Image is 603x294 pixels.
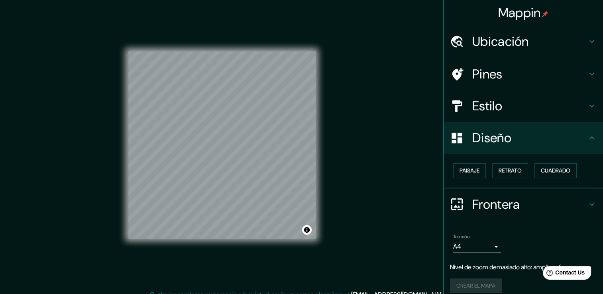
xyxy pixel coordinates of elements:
[472,196,587,212] h4: Frontera
[542,11,548,17] img: pin-icon.png
[499,166,522,176] font: Retrato
[492,163,528,178] button: Retrato
[532,263,594,285] iframe: Help widget launcher
[498,4,541,21] font: Mappin
[444,188,603,220] div: Frontera
[444,122,603,154] div: Diseño
[444,25,603,57] div: Ubicación
[472,66,587,82] h4: Pines
[453,163,486,178] button: Paisaje
[444,58,603,90] div: Pines
[534,163,577,178] button: Cuadrado
[472,130,587,146] h4: Diseño
[128,51,316,239] canvas: Mapa
[450,263,597,272] p: Nivel de zoom demasiado alto: amplíe más
[453,233,469,240] label: Tamaño
[472,33,587,49] h4: Ubicación
[453,240,501,253] div: A4
[302,225,312,235] button: Alternar atribución
[460,166,479,176] font: Paisaje
[444,90,603,122] div: Estilo
[541,166,570,176] font: Cuadrado
[472,98,587,114] h4: Estilo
